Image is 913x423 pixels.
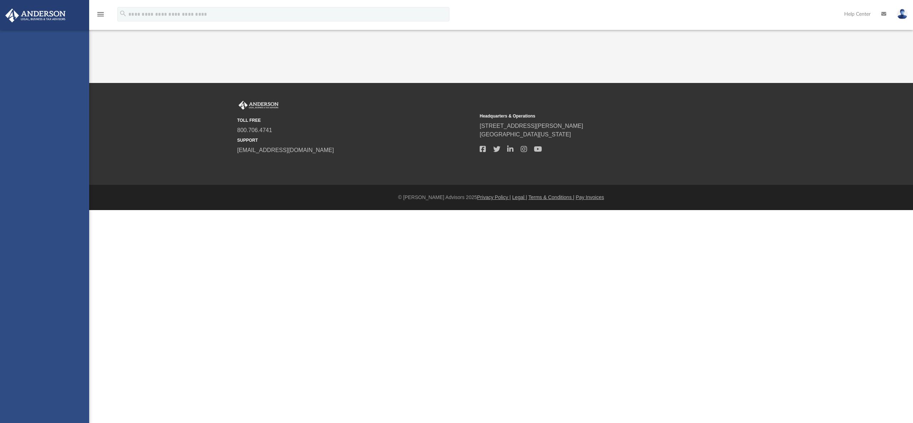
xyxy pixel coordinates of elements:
[512,194,527,200] a: Legal |
[237,101,280,110] img: Anderson Advisors Platinum Portal
[96,14,105,19] a: menu
[237,137,475,143] small: SUPPORT
[480,123,583,129] a: [STREET_ADDRESS][PERSON_NAME]
[3,9,68,22] img: Anderson Advisors Platinum Portal
[897,9,908,19] img: User Pic
[480,131,571,137] a: [GEOGRAPHIC_DATA][US_STATE]
[237,147,334,153] a: [EMAIL_ADDRESS][DOMAIN_NAME]
[529,194,575,200] a: Terms & Conditions |
[119,10,127,17] i: search
[89,194,913,201] div: © [PERSON_NAME] Advisors 2025
[96,10,105,19] i: menu
[576,194,604,200] a: Pay Invoices
[237,127,272,133] a: 800.706.4741
[237,117,475,124] small: TOLL FREE
[480,113,717,119] small: Headquarters & Operations
[477,194,511,200] a: Privacy Policy |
